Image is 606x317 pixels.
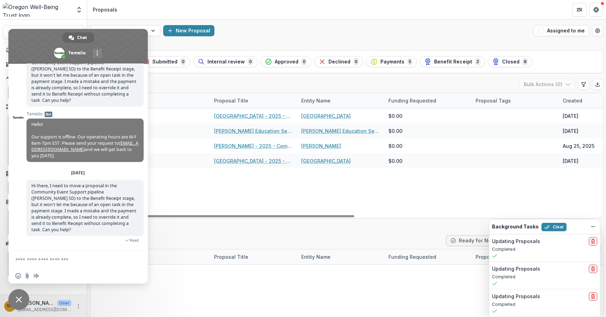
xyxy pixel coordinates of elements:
textarea: Compose your message... [15,257,126,263]
a: [GEOGRAPHIC_DATA] - 2025 - Community Event Support Request Form [214,157,293,165]
div: Entity Name [297,253,335,261]
span: Bot [45,112,52,117]
button: Clear [541,223,567,231]
div: Siri Ngai [7,304,13,308]
span: Insert an emoji [15,273,21,279]
div: Funding Requested [384,253,440,261]
a: [PERSON_NAME] Education Service District Region XVII [301,127,380,135]
div: Proposal Title [210,253,252,261]
h2: Background Tasks [492,224,539,230]
div: [DATE] [71,171,85,175]
p: Completed [492,274,597,280]
div: Funding Requested [384,93,471,108]
button: Edit table settings [578,79,589,90]
button: Submitted0 [138,56,190,67]
div: [DATE] [563,112,578,120]
span: Chat [77,32,87,43]
span: Read [130,238,139,243]
a: Dashboard [3,59,84,70]
span: Submitted [152,59,177,65]
div: Viewers [123,93,210,108]
span: $0.00 [388,127,402,135]
div: Proposal Tags [471,253,515,261]
button: Open Documents [3,168,84,179]
span: Send a file [24,273,30,279]
button: Open entity switcher [74,3,84,17]
div: Chat [62,32,94,43]
p: Completed [492,246,597,252]
button: Export table data [592,79,603,90]
a: [GEOGRAPHIC_DATA] [301,157,351,165]
button: Ready for Next Stage [446,235,516,246]
button: Dismiss [589,222,597,231]
div: Entity Name [297,249,384,264]
div: [DATE] [563,127,578,135]
div: Proposal Tags [471,249,559,264]
button: Open Workflows [3,101,84,112]
span: Internal review [207,59,245,65]
span: Closed [502,59,520,65]
div: Funding Requested [384,249,471,264]
span: 5 [407,58,412,66]
span: Benefit Receipt [434,59,472,65]
button: Notifications118 [3,45,84,56]
button: Payments5 [366,56,417,67]
button: Open Contacts [3,196,84,207]
nav: breadcrumb [90,5,120,15]
span: Hi there, I need to move a proposal in the Community Event Support pipeline ([PERSON_NAME] SD) to... [31,183,136,233]
div: Proposal Tags [471,93,559,108]
span: 0 [180,58,186,66]
div: Proposal Title [210,249,297,264]
button: Internal review0 [193,56,258,67]
div: Entity Name [297,97,335,104]
p: Completed [492,301,597,308]
h2: Updating Proposals [492,239,540,244]
img: Oregon Well-Being Trust logo [3,3,71,17]
span: 0 [353,58,359,66]
span: Audio message [33,273,39,279]
span: Declined [328,59,350,65]
button: Search... [3,25,84,39]
div: Aug 25, 2025 [563,142,594,150]
button: More [74,302,83,310]
button: delete [589,237,597,246]
h2: Updating Proposals [492,266,540,272]
button: Partners [573,3,586,17]
a: [PERSON_NAME] Education Service District - 2025 - Community Event Support Request Form [214,127,293,135]
button: Declined0 [314,56,363,67]
p: User [57,300,71,306]
button: Open Activity [3,73,84,84]
button: Bulk Actions (0) [519,79,575,90]
button: delete [589,265,597,273]
span: $0.00 [388,112,402,120]
p: [EMAIL_ADDRESS][DOMAIN_NAME] [18,307,71,313]
a: [GEOGRAPHIC_DATA] [301,112,351,120]
div: Viewers [123,249,210,264]
button: Closed8 [488,56,532,67]
div: Entity Name [297,93,384,108]
h2: Updating Proposals [492,294,540,300]
div: Close chat [8,289,29,310]
span: 2 [475,58,480,66]
button: Approved0 [260,56,311,67]
div: Funding Requested [384,97,440,104]
span: $0.00 [388,142,402,150]
div: Proposal Title [210,93,297,108]
button: delete [589,292,597,301]
button: Open Data & Reporting [3,237,84,249]
span: Approved [275,59,298,65]
span: Temelio [26,112,144,116]
div: Created [559,97,586,104]
button: Assigned to me [533,25,589,36]
div: Proposals [93,6,117,13]
div: [DATE] [563,157,578,165]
